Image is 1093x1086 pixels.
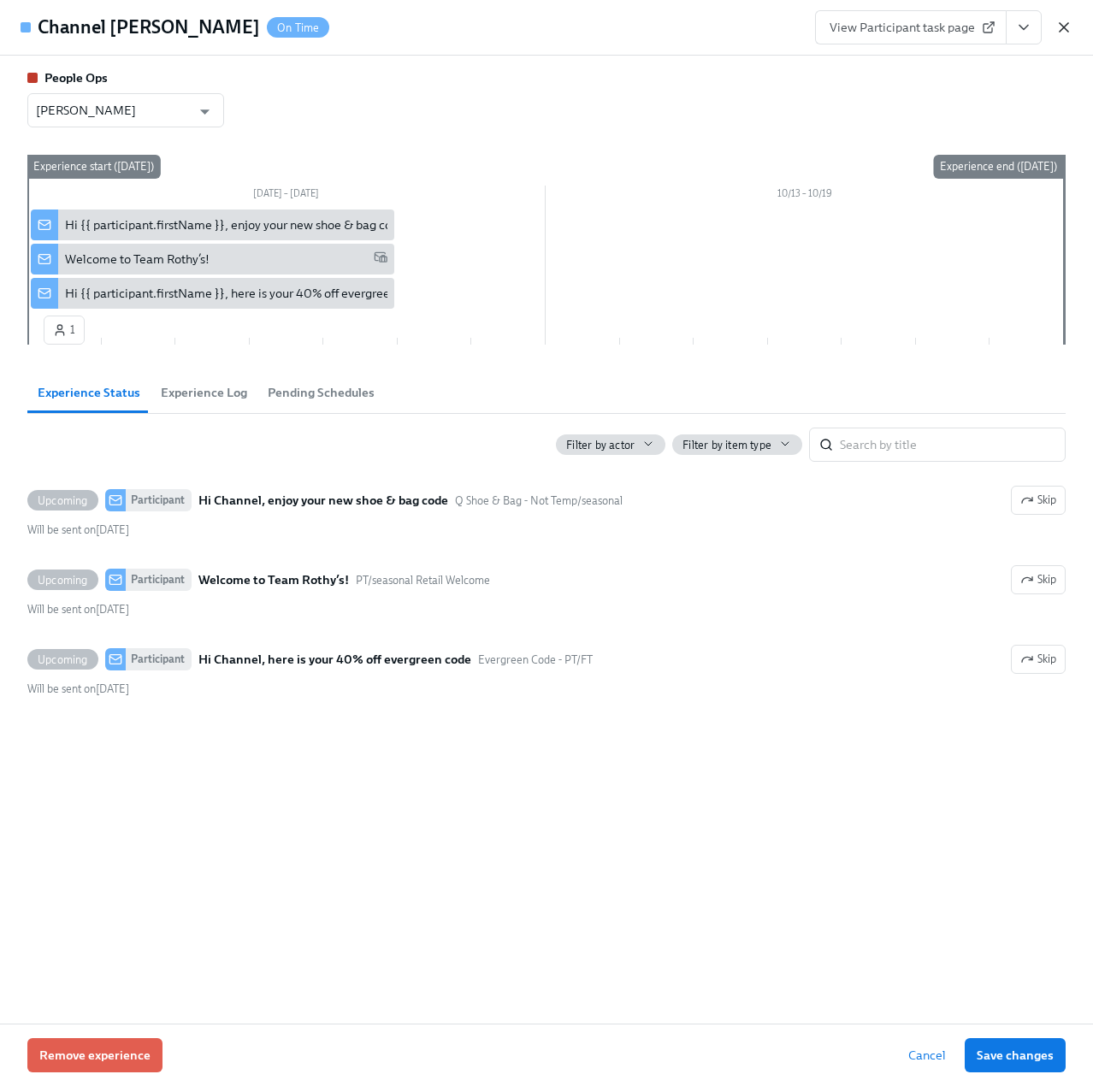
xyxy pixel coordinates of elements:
span: Experience Log [161,383,247,403]
button: UpcomingParticipantWelcome to Team Rothy’s!PT/seasonal Retail WelcomeWill be sent on[DATE] [1011,565,1066,594]
span: Monday, October 6th 2025, 10:00 am [27,603,129,616]
span: View Participant task page [830,19,992,36]
span: Pending Schedules [268,383,375,403]
span: Experience Status [38,383,140,403]
span: Upcoming [27,574,98,587]
span: Monday, October 6th 2025, 10:00 am [27,682,129,695]
span: This message uses the "Evergreen Code - PT/FT" audience [478,652,593,668]
strong: Hi Channel, here is your 40% off evergreen code [198,649,471,670]
span: On Time [267,21,329,34]
strong: People Ops [44,70,108,86]
button: UpcomingParticipantHi Channel, here is your 40% off evergreen codeEvergreen Code - PT/FTWill be s... [1011,645,1066,674]
div: Hi {{ participant.firstName }}, here is your 40% off evergreen code [65,285,426,302]
span: Save changes [977,1047,1054,1064]
div: Experience end ([DATE]) [933,155,1064,179]
span: This message uses the "Q Shoe & Bag - Not Temp/seasonal" audience [455,493,623,509]
strong: Hi Channel, enjoy your new shoe & bag code [198,490,448,511]
div: Participant [126,648,192,670]
button: UpcomingParticipantHi Channel, enjoy your new shoe & bag codeQ Shoe & Bag - Not Temp/seasonalWill... [1011,486,1066,515]
span: Monday, October 6th 2025, 10:00 am [27,523,129,536]
input: Search by title [840,428,1066,462]
button: Open [192,98,218,125]
div: 10/13 – 10/19 [546,186,1064,206]
div: Participant [126,489,192,511]
div: [DATE] – [DATE] [27,186,546,206]
span: Skip [1020,651,1056,668]
span: Upcoming [27,653,98,666]
button: Filter by actor [556,434,665,455]
strong: Welcome to Team Rothy’s! [198,570,349,590]
span: Filter by item type [682,437,771,453]
span: Filter by actor [566,437,635,453]
button: Filter by item type [672,434,802,455]
div: Hi {{ participant.firstName }}, enjoy your new shoe & bag code [65,216,405,233]
span: Upcoming [27,494,98,507]
span: Cancel [908,1047,946,1064]
span: This message uses the "PT/seasonal Retail Welcome" audience [356,572,490,588]
button: View task page [1006,10,1042,44]
h4: Channel [PERSON_NAME] [38,15,260,40]
div: Welcome to Team Rothy’s! [65,251,210,268]
span: Skip [1020,492,1056,509]
div: Experience start ([DATE]) [27,155,161,179]
span: Remove experience [39,1047,151,1064]
span: Skip [1020,571,1056,588]
button: Cancel [896,1038,958,1072]
span: Work Email [374,250,387,269]
button: Save changes [965,1038,1066,1072]
div: Participant [126,569,192,591]
button: Remove experience [27,1038,162,1072]
a: View Participant task page [815,10,1007,44]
